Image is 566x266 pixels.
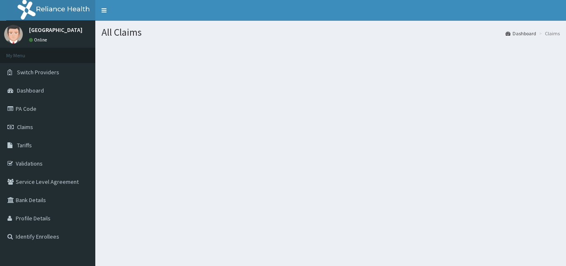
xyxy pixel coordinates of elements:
[29,37,49,43] a: Online
[17,87,44,94] span: Dashboard
[537,30,560,37] li: Claims
[17,142,32,149] span: Tariffs
[29,27,82,33] p: [GEOGRAPHIC_DATA]
[506,30,536,37] a: Dashboard
[102,27,560,38] h1: All Claims
[4,25,23,44] img: User Image
[17,68,59,76] span: Switch Providers
[17,123,33,131] span: Claims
